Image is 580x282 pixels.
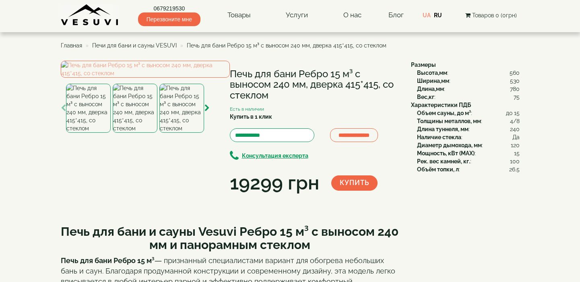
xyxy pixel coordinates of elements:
b: Рек. вес камней, кг. [417,158,470,165]
span: 26.5 [509,165,520,173]
img: Печь для бани Ребро 15 м³ с выносом 240 мм, дверка 415*415, со стеклом [61,61,230,78]
span: до 15 [506,109,520,117]
span: Печь для бани Ребро 15 м³ с выносом 240 мм, дверка 415*415, со стеклом [187,42,386,49]
a: Печи для бани и сауны VESUVI [92,42,177,49]
a: 0679219530 [138,4,200,12]
div: : [417,93,520,101]
span: 240 [510,125,520,133]
div: : [417,149,520,157]
b: Наличие стекла [417,134,461,140]
span: 4/8 [510,117,520,125]
div: : [417,109,520,117]
b: Ширина,мм [417,78,449,84]
span: Перезвоните мне [138,12,200,26]
b: Мощность, кВт (MAX) [417,150,475,156]
a: О нас [335,6,369,25]
b: Объём топки, л [417,166,459,173]
span: Да [512,133,520,141]
div: : [417,157,520,165]
div: : [417,77,520,85]
small: Есть в наличии [230,106,264,112]
b: Длина,мм [417,86,444,92]
div: : [417,133,520,141]
img: Завод VESUVI [61,4,119,26]
b: Консультация експерта [242,152,308,159]
div: 19299 грн [230,169,319,197]
strong: Печь для бани и сауны Vesuvi Ребро 15 м³ с выносом 240 мм и панорамным стеклом [61,224,398,252]
div: : [417,69,520,77]
span: 560 [510,69,520,77]
span: 530 [510,77,520,85]
img: Печь для бани Ребро 15 м³ с выносом 240 мм, дверка 415*415, со стеклом [159,84,204,133]
strong: Печь для бани Ребро 15 м³ [61,256,155,265]
button: Купить [331,175,378,191]
b: Размеры [411,62,436,68]
img: Печь для бани Ребро 15 м³ с выносом 240 мм, дверка 415*415, со стеклом [113,84,157,133]
a: RU [434,12,442,19]
span: 15 [514,149,520,157]
span: Товаров 0 (0грн) [472,12,517,19]
div: : [417,85,520,93]
div: : [417,165,520,173]
div: : [417,125,520,133]
h1: Печь для бани Ребро 15 м³ с выносом 240 мм, дверка 415*415, со стеклом [230,69,399,101]
label: Купить в 1 клик [230,113,272,121]
img: Печь для бани Ребро 15 м³ с выносом 240 мм, дверка 415*415, со стеклом [66,84,111,133]
span: 75 [514,93,520,101]
b: Вес,кг [417,94,434,100]
a: Блог [388,11,404,19]
span: 100 [510,157,520,165]
b: Длина туннеля, мм [417,126,469,132]
div: : [417,117,520,125]
span: 120 [511,141,520,149]
a: Услуги [278,6,316,25]
b: Объем сауны, до м³ [417,110,471,116]
a: Товары [219,6,259,25]
b: Характеристики ПДБ [411,102,471,108]
button: Товаров 0 (0грн) [463,11,519,20]
b: Высота,мм [417,70,447,76]
a: Главная [61,42,82,49]
b: Диаметр дымохода, мм [417,142,482,148]
b: Толщины металлов, мм [417,118,481,124]
span: 780 [510,85,520,93]
a: UA [423,12,431,19]
div: : [417,141,520,149]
